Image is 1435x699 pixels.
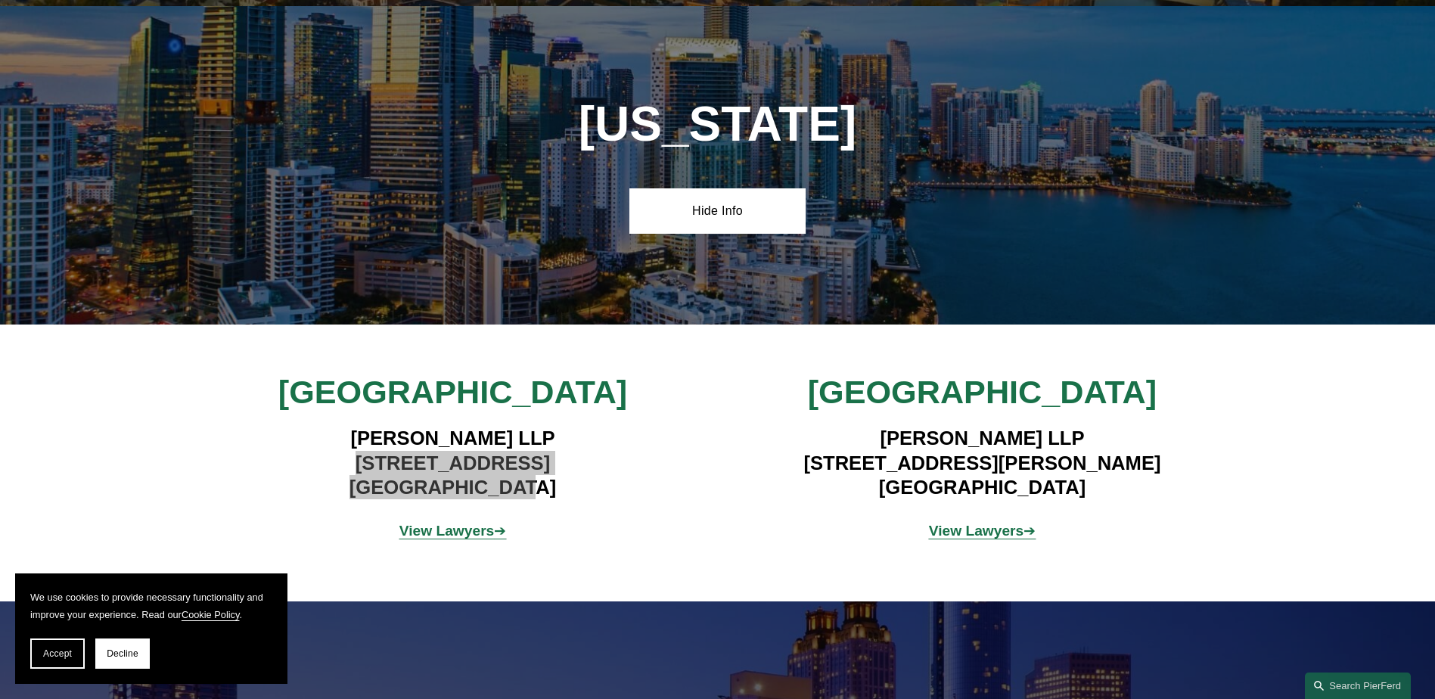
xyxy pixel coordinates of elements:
button: Accept [30,638,85,669]
strong: View Lawyers [399,523,495,539]
button: Decline [95,638,150,669]
span: Decline [107,648,138,659]
a: View Lawyers➔ [399,523,507,539]
a: Hide Info [629,188,806,234]
h4: [PERSON_NAME] LLP [STREET_ADDRESS][PERSON_NAME] [GEOGRAPHIC_DATA] [762,426,1203,499]
h1: [US_STATE] [541,97,894,152]
span: ➔ [929,523,1036,539]
span: ➔ [399,523,507,539]
a: Search this site [1305,673,1411,699]
span: [GEOGRAPHIC_DATA] [278,374,627,410]
a: Cookie Policy [182,609,240,620]
span: Accept [43,648,72,659]
span: [GEOGRAPHIC_DATA] [808,374,1157,410]
p: We use cookies to provide necessary functionality and improve your experience. Read our . [30,589,272,623]
a: View Lawyers➔ [929,523,1036,539]
h4: [PERSON_NAME] LLP [STREET_ADDRESS] [GEOGRAPHIC_DATA] [232,426,673,499]
section: Cookie banner [15,573,287,684]
strong: View Lawyers [929,523,1024,539]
